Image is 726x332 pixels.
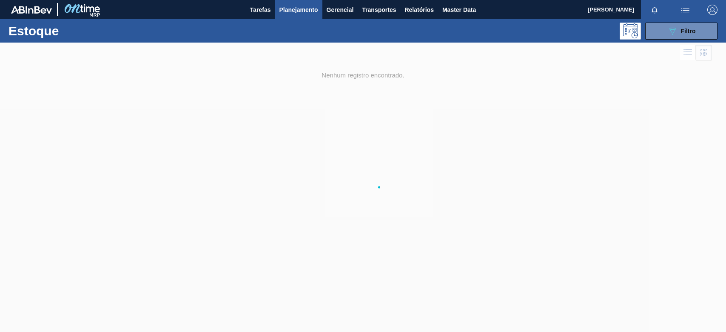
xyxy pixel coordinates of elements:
[645,23,717,40] button: Filtro
[620,23,641,40] div: Pogramando: nenhum usuário selecionado
[442,5,476,15] span: Master Data
[680,5,690,15] img: userActions
[11,6,52,14] img: TNhmsLtSVTkK8tSr43FrP2fwEKptu5GPRR3wAAAABJRU5ErkJggg==
[707,5,717,15] img: Logout
[681,28,696,34] span: Filtro
[404,5,433,15] span: Relatórios
[327,5,354,15] span: Gerencial
[279,5,318,15] span: Planejamento
[362,5,396,15] span: Transportes
[250,5,271,15] span: Tarefas
[9,26,133,36] h1: Estoque
[641,4,668,16] button: Notificações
